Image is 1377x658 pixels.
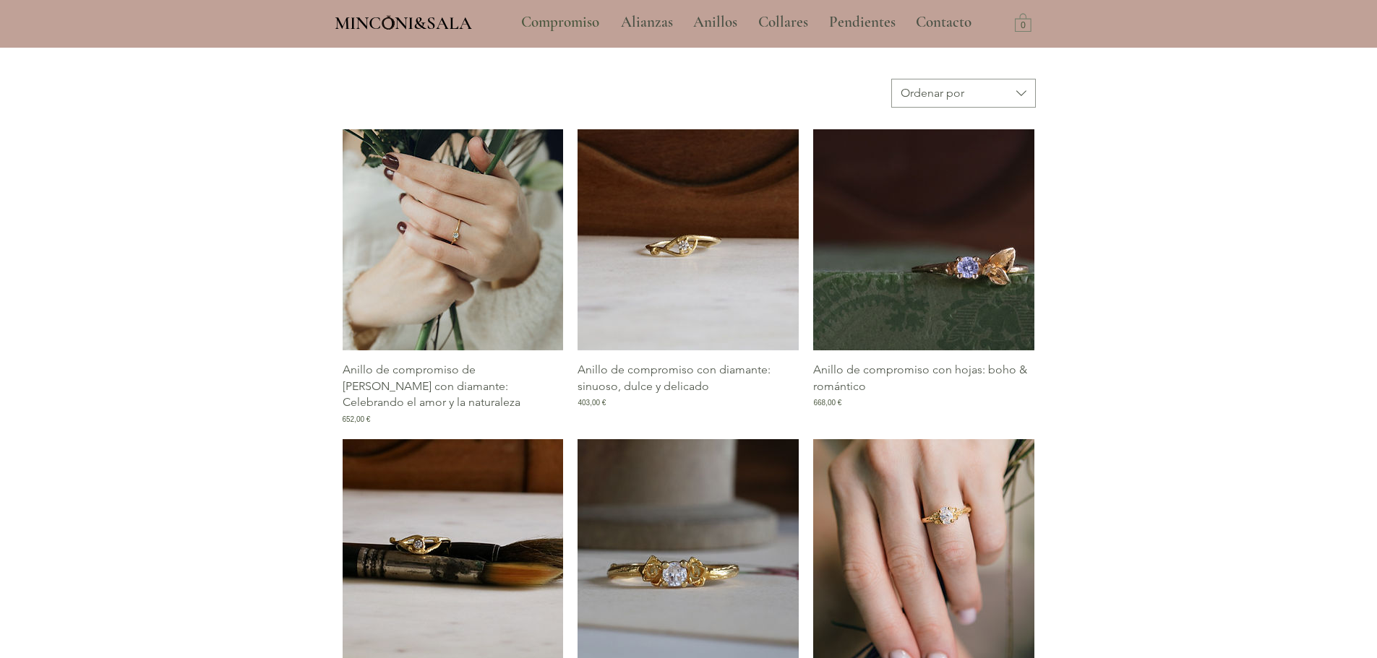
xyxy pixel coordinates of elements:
[682,4,747,40] a: Anillos
[578,129,799,424] div: Galería de Anillo de compromiso con diamante: sinuoso, dulce y delicado
[578,362,799,394] p: Anillo de compromiso con diamante: sinuoso, dulce y delicado
[813,362,1034,424] a: Anillo de compromiso con hojas: boho & romántico668,00 €
[813,362,1034,394] p: Anillo de compromiso con hojas: boho & romántico
[382,15,395,30] img: Minconi Sala
[343,362,564,424] a: Anillo de compromiso de [PERSON_NAME] con diamante: Celebrando el amor y la naturaleza652,00 €
[1015,12,1031,32] a: Carrito con 0 ítems
[818,4,905,40] a: Pendientes
[578,397,606,408] span: 403,00 €
[686,4,745,40] p: Anillos
[610,4,682,40] a: Alianzas
[510,4,610,40] a: Compromiso
[343,362,564,410] p: Anillo de compromiso de [PERSON_NAME] con diamante: Celebrando el amor y la naturaleza
[813,129,1034,424] div: Galería de Anillo de compromiso con hojas: boho & romántico
[813,397,841,408] span: 668,00 €
[901,85,964,101] div: Ordenar por
[751,4,815,40] p: Collares
[614,4,680,40] p: Alianzas
[343,129,564,424] div: Galería de Anillo de compromiso de rama con diamante: Celebrando el amor y la naturaleza
[822,4,903,40] p: Pendientes
[578,362,799,424] a: Anillo de compromiso con diamante: sinuoso, dulce y delicado403,00 €
[343,414,371,425] span: 652,00 €
[335,9,472,33] a: MINCONI&SALA
[514,4,606,40] p: Compromiso
[482,4,1011,40] nav: Sitio
[909,4,979,40] p: Contacto
[905,4,983,40] a: Contacto
[747,4,818,40] a: Collares
[335,12,472,34] span: MINCONI&SALA
[1021,21,1026,31] text: 0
